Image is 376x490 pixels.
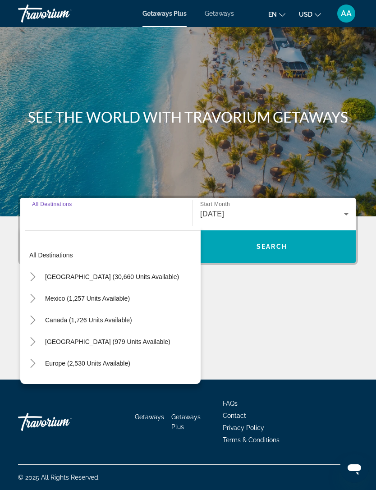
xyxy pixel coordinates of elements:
[299,8,321,21] button: Change currency
[18,408,108,435] a: Travorium
[268,8,285,21] button: Change language
[29,252,73,259] span: All destinations
[45,338,170,345] span: [GEOGRAPHIC_DATA] (979 units available)
[45,295,130,302] span: Mexico (1,257 units available)
[41,355,135,371] button: Europe (2,530 units available)
[32,201,72,207] span: All Destinations
[20,198,356,263] div: Search widget
[25,269,41,285] button: Toggle United States (30,660 units available)
[41,269,183,285] button: [GEOGRAPHIC_DATA] (30,660 units available)
[142,10,187,17] a: Getaways Plus
[45,316,132,324] span: Canada (1,726 units available)
[340,454,369,483] iframe: Button to launch messaging window
[188,230,356,263] button: Search
[223,412,246,419] a: Contact
[18,474,100,481] span: © 2025 All Rights Reserved.
[45,273,179,280] span: [GEOGRAPHIC_DATA] (30,660 units available)
[200,201,230,207] span: Start Month
[41,377,134,393] button: Australia (210 units available)
[341,9,352,18] span: AA
[41,334,175,350] button: [GEOGRAPHIC_DATA] (979 units available)
[25,312,41,328] button: Toggle Canada (1,726 units available)
[223,400,238,407] a: FAQs
[41,290,134,307] button: Mexico (1,257 units available)
[25,291,41,307] button: Toggle Mexico (1,257 units available)
[25,356,41,371] button: Toggle Europe (2,530 units available)
[200,210,224,218] span: [DATE]
[223,436,280,444] a: Terms & Conditions
[41,312,137,328] button: Canada (1,726 units available)
[45,360,130,367] span: Europe (2,530 units available)
[223,424,264,431] a: Privacy Policy
[171,413,201,430] a: Getaways Plus
[25,247,201,263] button: All destinations
[18,2,108,25] a: Travorium
[299,11,312,18] span: USD
[25,334,41,350] button: Toggle Caribbean & Atlantic Islands (979 units available)
[19,108,357,126] h1: SEE THE WORLD WITH TRAVORIUM GETAWAYS
[135,413,164,421] a: Getaways
[335,4,358,23] button: User Menu
[268,11,277,18] span: en
[25,377,41,393] button: Toggle Australia (210 units available)
[205,10,234,17] a: Getaways
[257,243,287,250] span: Search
